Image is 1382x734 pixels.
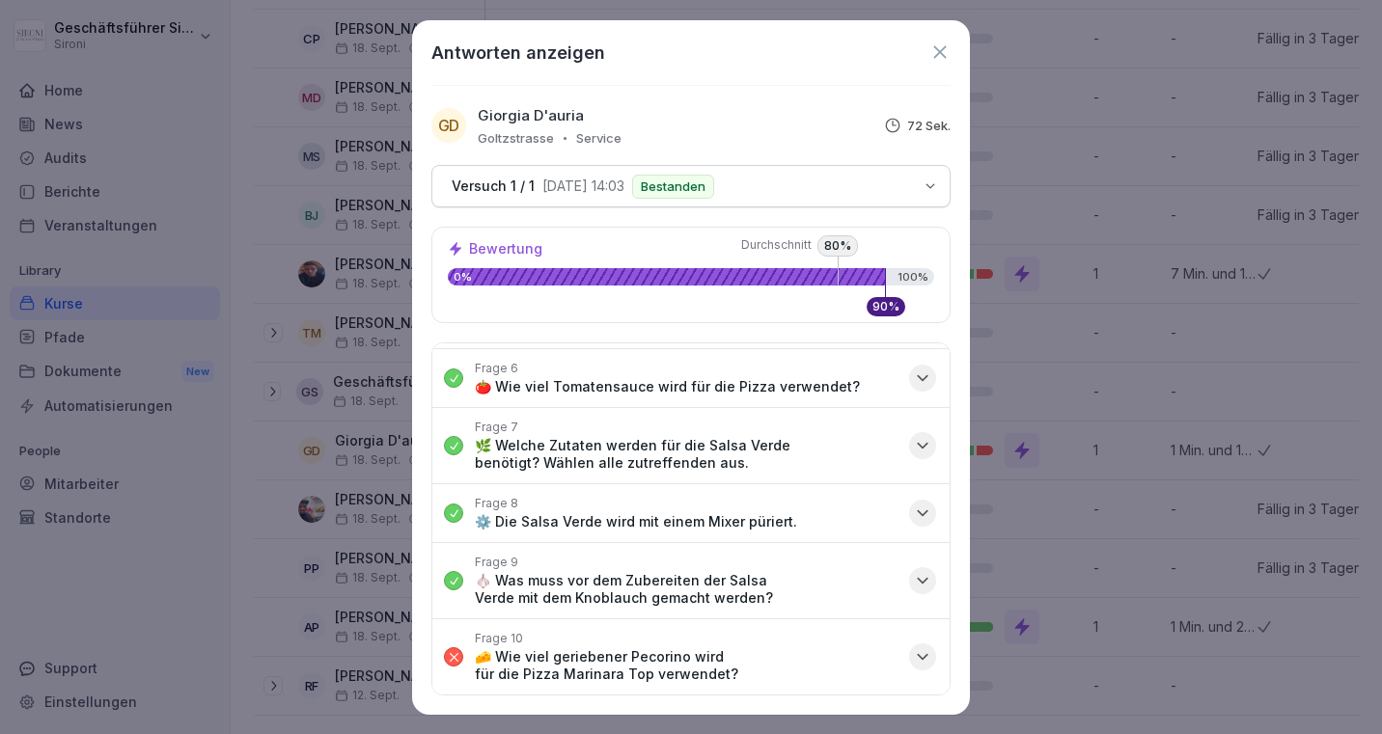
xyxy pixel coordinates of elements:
p: ⚙️ Die Salsa Verde wird mit einem Mixer püriert. [475,513,797,530]
p: Bewertung [469,242,542,256]
p: Goltzstrasse [478,130,554,146]
button: Frage 8⚙️ Die Salsa Verde wird mit einem Mixer püriert. [432,484,950,542]
button: Frage 10🧀 Wie viel geriebener Pecorino wird für die Pizza Marinara Top verwendet? [432,619,950,694]
button: Frage 7🌿 Welche Zutaten werden für die Salsa Verde benötigt? Wählen alle zutreffenden aus. [432,408,950,483]
div: GD [431,108,466,143]
p: 🧄 Was muss vor dem Zubereiten der Salsa Verde mit dem Knoblauch gemacht werden? [475,572,898,607]
p: 80 % [817,235,858,257]
p: 🌿 Welche Zutaten werden für die Salsa Verde benötigt? Wählen alle zutreffenden aus. [475,437,898,472]
p: 🍅 Wie viel Tomatensauce wird für die Pizza verwendet? [475,378,860,395]
p: Versuch 1 / 1 [452,177,535,195]
button: Frage 6🍅 Wie viel Tomatensauce wird für die Pizza verwendet? [432,349,950,407]
p: 90 % [872,301,899,313]
h1: Antworten anzeigen [431,40,605,66]
p: Bestanden [641,180,705,193]
span: Durchschnitt [696,237,812,253]
p: Frage 10 [475,631,523,646]
p: 100% [898,272,928,283]
p: [DATE] 14:03 [542,178,624,194]
p: Frage 7 [475,420,518,435]
p: 0% [448,272,886,283]
p: Frage 9 [475,555,518,570]
p: 72 Sek. [907,118,951,133]
p: 🧀 Wie viel geriebener Pecorino wird für die Pizza Marinara Top verwendet? [475,648,898,683]
p: Giorgia D'auria [478,105,584,127]
button: Frage 9🧄 Was muss vor dem Zubereiten der Salsa Verde mit dem Knoblauch gemacht werden? [432,543,950,618]
p: Service [576,130,622,146]
p: Frage 6 [475,361,518,376]
p: Frage 8 [475,496,518,511]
